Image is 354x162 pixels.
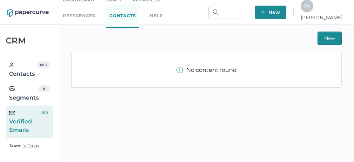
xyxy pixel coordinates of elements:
[9,142,39,150] a: Team: IV Drugs
[9,61,37,78] div: Contacts
[208,6,237,19] input: Search Workspace
[255,6,286,19] button: New
[40,109,50,116] div: 180
[7,9,49,17] img: papercurve-logo-colour.7244d18c.svg
[176,67,183,73] img: info-tooltip-active.a952ecf1.svg
[213,9,219,15] img: search.bf03fe8b.svg
[261,6,280,19] span: New
[63,12,95,20] a: References
[9,111,15,115] img: email-icon-black.c777dcea.svg
[176,67,237,73] div: No content found
[301,14,347,27] span: [PERSON_NAME]
[324,32,335,45] span: New
[9,109,40,134] div: Verified Emails
[9,86,15,91] img: segments.b9481e3d.svg
[37,61,50,68] div: 683
[9,85,39,102] div: Segments
[9,62,14,67] img: person.20a629c4.svg
[261,10,265,14] img: plus-white.e19ec114.svg
[39,85,50,92] div: 4
[304,3,309,8] span: J K
[6,38,53,44] div: CRM
[22,143,39,148] span: IV Drugs
[304,21,309,26] i: arrow_right
[106,4,139,28] a: Contacts
[318,32,342,45] button: New
[150,12,163,20] div: help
